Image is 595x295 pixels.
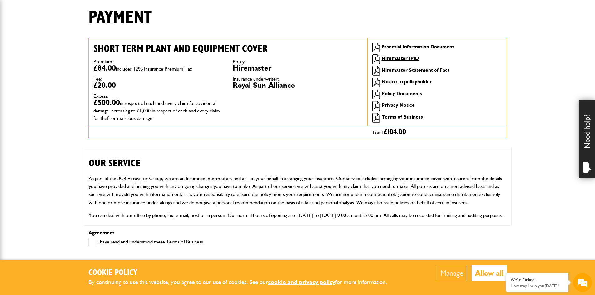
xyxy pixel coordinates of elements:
[367,126,507,138] div: Total:
[88,7,152,28] h1: Payment
[89,175,507,206] p: As part of the JCB Excavator Group, we are an Insurance Intermediary and act on your behalf in ar...
[233,76,363,81] dt: Insurance underwriter:
[8,95,114,108] input: Enter your phone number
[268,278,335,286] a: cookie and privacy policy
[85,192,113,201] em: Start Chat
[382,102,415,108] a: Privacy Notice
[382,79,432,85] a: Notice to policyholder
[233,81,363,89] dd: Royal Sun Alliance
[437,265,467,281] button: Manage
[382,55,419,61] a: Hiremaster IPID
[8,58,114,71] input: Enter your last name
[8,76,114,90] input: Enter your email address
[93,100,220,121] span: in respect of each and every claim for accidental damage increasing to £1,000 in respect of each ...
[472,265,507,281] button: Allow all
[89,211,507,219] p: You can deal with our office by phone, fax, e-mail, post or in person. Our normal hours of openin...
[93,99,223,121] dd: £500.00
[89,148,507,169] h2: OUR SERVICE
[88,278,398,287] p: By continuing to use this website, you agree to our use of cookies. See our for more information.
[387,128,406,136] span: 104.00
[88,238,203,246] label: I have read and understood these Terms of Business
[102,3,117,18] div: Minimize live chat window
[88,268,398,278] h2: Cookie Policy
[93,59,223,64] dt: Premium:
[93,94,223,99] dt: Excess:
[511,277,564,283] div: We're Online!
[11,35,26,43] img: d_20077148190_company_1631870298795_20077148190
[382,114,423,120] a: Terms of Business
[93,43,363,55] h2: Short term plant and equipment cover
[88,230,507,235] p: Agreement
[93,76,223,81] dt: Fee:
[93,64,223,72] dd: £84.00
[384,128,406,136] span: £
[8,113,114,187] textarea: Type your message and hit 'Enter'
[89,224,507,246] h2: CUSTOMER PROTECTION INFORMATION
[382,67,449,73] a: Hiremaster Statement of Fact
[382,91,422,96] a: Policy Documents
[116,66,192,72] span: includes 12% Insurance Premium Tax
[93,81,223,89] dd: £20.00
[511,283,564,288] p: How may I help you today?
[579,100,595,178] div: Need help?
[233,64,363,72] dd: Hiremaster
[382,44,454,50] a: Essential Information Document
[32,35,105,43] div: Chat with us now
[233,59,363,64] dt: Policy:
